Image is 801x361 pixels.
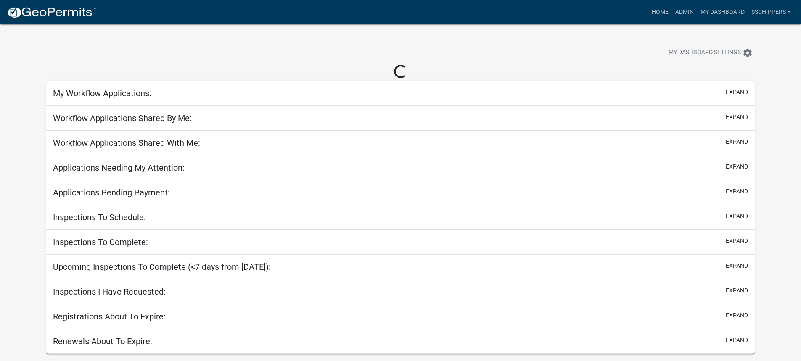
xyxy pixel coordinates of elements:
a: Admin [672,4,697,20]
h5: Inspections To Complete: [53,237,148,247]
h5: Upcoming Inspections To Complete (<7 days from [DATE]): [53,262,271,272]
button: expand [726,212,748,221]
h5: My Workflow Applications: [53,88,151,98]
button: My Dashboard Settingssettings [662,45,759,61]
button: expand [726,237,748,245]
button: expand [726,261,748,270]
a: Home [648,4,672,20]
a: My Dashboard [697,4,748,20]
button: expand [726,311,748,320]
button: expand [726,187,748,196]
h5: Inspections To Schedule: [53,212,146,222]
h5: Renewals About To Expire: [53,336,152,346]
span: My Dashboard Settings [669,48,741,58]
button: expand [726,336,748,345]
button: expand [726,137,748,146]
h5: Workflow Applications Shared By Me: [53,113,192,123]
h5: Workflow Applications Shared With Me: [53,138,200,148]
h5: Inspections I Have Requested: [53,287,166,297]
a: sschippers [748,4,794,20]
button: expand [726,162,748,171]
h5: Applications Needing My Attention: [53,163,185,173]
button: expand [726,286,748,295]
button: expand [726,88,748,97]
h5: Applications Pending Payment: [53,187,170,198]
h5: Registrations About To Expire: [53,311,166,321]
button: expand [726,113,748,121]
i: settings [743,48,753,58]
